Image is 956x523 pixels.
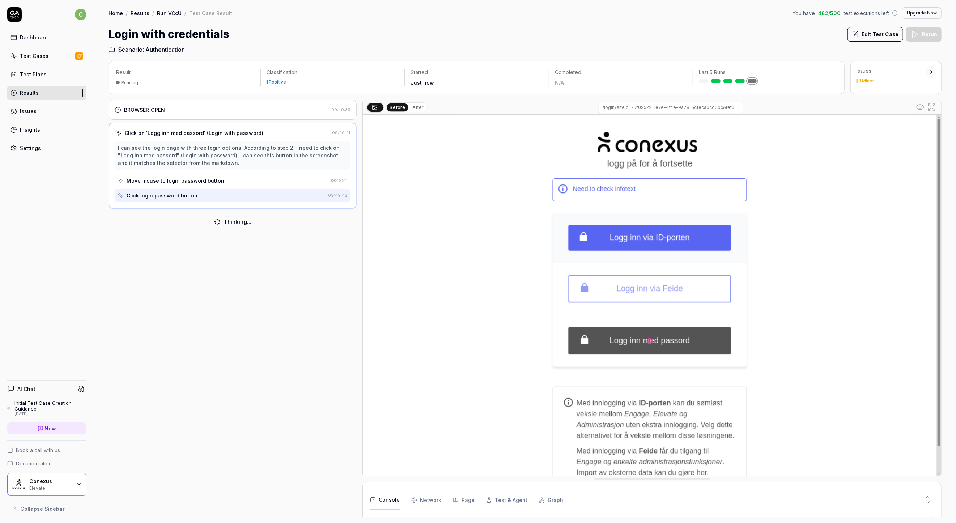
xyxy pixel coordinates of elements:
a: Test Cases [7,49,86,63]
div: Initial Test Case Creation Guidance [14,400,86,412]
a: Run VCcU [157,9,182,17]
a: Results [131,9,149,17]
h4: AI Chat [17,385,35,393]
span: Documentation [16,460,52,467]
a: Results [7,86,86,100]
div: / [126,9,128,17]
span: 482 / 500 [818,9,841,17]
h1: Login with credentials [109,26,229,42]
button: Rerun [906,27,942,42]
div: Click on 'Logg inn med passord' (Login with password) [124,129,263,137]
span: Collapse Sidebar [20,505,65,513]
a: Documentation [7,460,86,467]
div: Test Cases [20,52,48,60]
button: Page [453,490,475,510]
div: Test Plans [20,71,47,78]
button: Move mouse to login password button09:49:41 [115,174,350,187]
time: 09:49:41 [329,178,347,183]
button: Network [411,490,441,510]
p: Classification [267,69,399,76]
span: test executions left [844,9,889,17]
div: Issues [857,67,926,75]
span: Scenario: [116,45,144,54]
button: Edit Test Case [847,27,903,42]
button: After [409,103,426,111]
span: N/A [555,80,564,86]
div: Elevate [29,485,71,490]
div: Move mouse to login password button [127,177,224,184]
button: Conexus LogoConexusElevate [7,473,86,496]
a: Home [109,9,123,17]
button: Open in full screen [926,101,938,113]
span: You have [793,9,815,17]
div: / [184,9,186,17]
div: Results [20,89,39,97]
div: Thinking... [224,217,252,226]
div: 1 Minor [859,79,874,83]
div: Positive [269,80,286,84]
a: Insights [7,123,86,137]
span: Book a call with us [16,446,60,454]
div: Issues [20,107,37,115]
p: Result [116,69,255,76]
span: c [75,9,86,20]
div: Settings [20,144,41,152]
button: c [75,7,86,22]
div: [DATE] [14,412,86,417]
span: Authentication [145,45,185,54]
a: Issues [7,104,86,118]
div: BROWSER_OPEN [124,106,165,114]
button: Console [370,490,400,510]
a: Scenario:Authentication [109,45,185,54]
button: Graph [539,490,563,510]
div: / [152,9,154,17]
a: New [7,422,86,434]
img: Conexus Logo [12,478,25,491]
img: Screenshot [363,115,941,476]
div: Click login password button [127,192,197,199]
a: Settings [7,141,86,155]
p: Last 5 Runs [699,69,831,76]
a: Test Plans [7,67,86,81]
div: Running [121,80,138,85]
div: Conexus [29,478,71,485]
div: I can see the login page with three login options. According to step 2, I need to click on "Logg ... [118,144,347,167]
time: 09:49:42 [328,193,347,198]
time: 09:49:41 [332,130,350,135]
button: Click login password button09:49:42 [115,189,350,202]
p: Started [411,69,543,76]
a: Dashboard [7,30,86,44]
p: Completed [555,69,687,76]
button: Test & Agent [486,490,527,510]
button: Show all interative elements [914,101,926,113]
button: Before [387,103,408,111]
button: Upgrade Now [902,7,942,19]
time: Just now [411,80,434,86]
time: 09:49:36 [331,107,350,112]
div: Insights [20,126,40,133]
span: New [45,425,56,432]
a: Book a call with us [7,446,86,454]
div: Test Case Result [189,9,232,17]
div: Dashboard [20,34,48,41]
button: Collapse Sidebar [7,501,86,516]
a: Initial Test Case Creation Guidance[DATE] [7,400,86,417]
